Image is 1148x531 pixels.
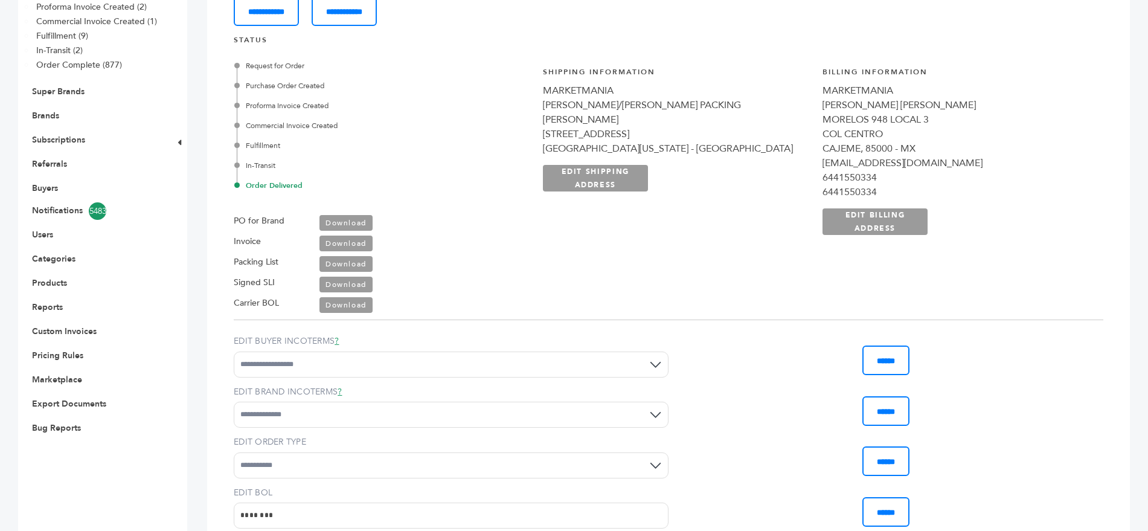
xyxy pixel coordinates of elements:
[543,127,810,141] div: [STREET_ADDRESS]
[89,202,106,220] span: 5483
[32,301,63,313] a: Reports
[32,134,85,146] a: Subscriptions
[823,208,928,235] a: EDIT BILLING ADDRESS
[32,158,67,170] a: Referrals
[234,386,669,398] label: EDIT BRAND INCOTERMS
[234,487,669,499] label: EDIT BOL
[237,120,530,131] div: Commercial Invoice Created
[237,80,530,91] div: Purchase Order Created
[36,30,88,42] a: Fulfillment (9)
[823,185,1090,199] div: 6441550334
[237,160,530,171] div: In-Transit
[543,141,810,156] div: [GEOGRAPHIC_DATA][US_STATE] - [GEOGRAPHIC_DATA]
[823,67,1090,83] h4: Billing Information
[234,255,278,269] label: Packing List
[32,182,58,194] a: Buyers
[319,256,373,272] a: Download
[237,180,530,191] div: Order Delivered
[237,140,530,151] div: Fulfillment
[823,112,1090,127] div: MORELOS 948 LOCAL 3
[36,59,122,71] a: Order Complete (877)
[32,422,81,434] a: Bug Reports
[32,110,59,121] a: Brands
[234,35,1103,51] h4: STATUS
[543,67,810,83] h4: Shipping Information
[823,141,1090,156] div: CAJEME, 85000 - MX
[237,100,530,111] div: Proforma Invoice Created
[335,335,339,347] a: ?
[234,234,261,249] label: Invoice
[32,326,97,337] a: Custom Invoices
[36,16,157,27] a: Commercial Invoice Created (1)
[543,165,648,191] a: EDIT SHIPPING ADDRESS
[234,335,669,347] label: EDIT BUYER INCOTERMS
[36,1,147,13] a: Proforma Invoice Created (2)
[32,374,82,385] a: Marketplace
[32,253,75,265] a: Categories
[543,98,810,127] div: [PERSON_NAME]/[PERSON_NAME] PACKING [PERSON_NAME]
[234,214,284,228] label: PO for Brand
[32,229,53,240] a: Users
[32,202,155,220] a: Notifications5483
[319,236,373,251] a: Download
[234,436,669,448] label: EDIT ORDER TYPE
[234,275,275,290] label: Signed SLI
[543,83,810,98] div: MARKETMANIA
[823,127,1090,141] div: COL CENTRO
[234,296,279,311] label: Carrier BOL
[32,350,83,361] a: Pricing Rules
[338,386,342,397] a: ?
[237,60,530,71] div: Request for Order
[823,98,1090,112] div: [PERSON_NAME] [PERSON_NAME]
[319,277,373,292] a: Download
[823,170,1090,185] div: 6441550334
[36,45,83,56] a: In-Transit (2)
[32,277,67,289] a: Products
[32,398,106,410] a: Export Documents
[823,156,1090,170] div: [EMAIL_ADDRESS][DOMAIN_NAME]
[823,83,1090,98] div: MARKETMANIA
[32,86,85,97] a: Super Brands
[319,215,373,231] a: Download
[319,297,373,313] a: Download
